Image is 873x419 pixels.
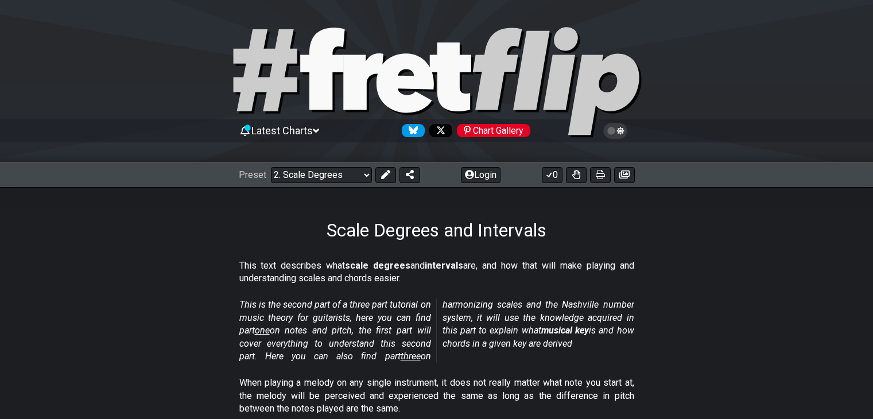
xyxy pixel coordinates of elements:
[271,167,372,183] select: Preset
[566,167,587,183] button: Toggle Dexterity for all fretkits
[425,260,463,271] strong: intervals
[457,124,530,137] div: Chart Gallery
[239,259,634,285] p: This text describes what and are, and how that will make playing and understanding scales and cho...
[239,169,266,180] span: Preset
[399,167,420,183] button: Share Preset
[590,167,611,183] button: Print
[397,124,425,137] a: Follow #fretflip at Bluesky
[375,167,396,183] button: Edit Preset
[327,219,546,241] h1: Scale Degrees and Intervals
[541,325,589,336] strong: musical key
[239,377,634,415] p: When playing a melody on any single instrument, it does not really matter what note you start at,...
[452,124,530,137] a: #fretflip at Pinterest
[345,260,410,271] strong: scale degrees
[251,125,313,137] span: Latest Charts
[255,325,270,336] span: one
[461,167,500,183] button: Login
[542,167,562,183] button: 0
[425,124,452,137] a: Follow #fretflip at X
[239,299,634,362] em: This is the second part of a three part tutorial on music theory for guitarists, here you can fin...
[609,126,622,136] span: Toggle light / dark theme
[401,351,421,362] span: three
[614,167,635,183] button: Create image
